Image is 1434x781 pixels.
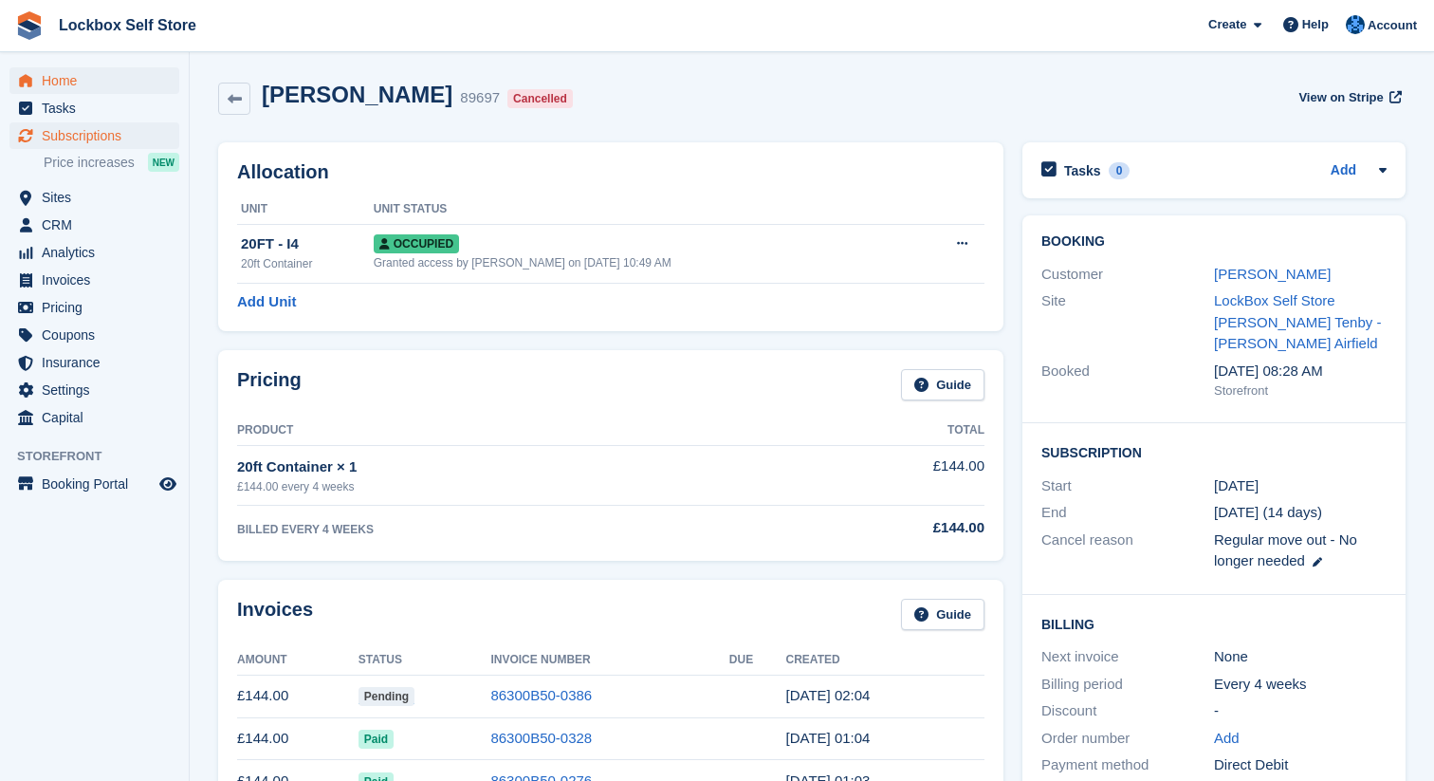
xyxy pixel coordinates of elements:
div: Discount [1041,700,1214,722]
div: Next invoice [1041,646,1214,668]
span: Pricing [42,294,156,321]
span: Invoices [42,267,156,293]
span: Booking Portal [42,471,156,497]
div: Every 4 weeks [1214,674,1387,696]
a: Add [1331,160,1356,182]
div: BILLED EVERY 4 WEEKS [237,521,780,538]
div: Cancelled [507,89,573,108]
span: Insurance [42,349,156,376]
span: Help [1302,15,1329,34]
span: Sites [42,184,156,211]
a: menu [9,471,179,497]
h2: Pricing [237,369,302,400]
th: Unit Status [374,195,912,225]
div: Granted access by [PERSON_NAME] on [DATE] 10:49 AM [374,254,912,271]
img: Naomi Davies [1346,15,1365,34]
div: NEW [148,153,179,172]
div: End [1041,502,1214,524]
a: menu [9,377,179,403]
h2: Invoices [237,599,313,630]
time: 2025-08-04 00:04:56 UTC [786,730,871,746]
img: stora-icon-8386f47178a22dfd0bd8f6a31ec36ba5ce8667c1dd55bd0f319d3a0aa187defe.svg [15,11,44,40]
a: menu [9,122,179,149]
th: Total [780,416,984,446]
h2: [PERSON_NAME] [262,82,452,107]
time: 2025-09-01 01:04:07 UTC [786,687,871,703]
span: Occupied [374,234,459,253]
div: - [1214,700,1387,722]
h2: Tasks [1064,162,1101,179]
a: 86300B50-0328 [490,730,592,746]
span: View on Stripe [1298,88,1383,107]
h2: Subscription [1041,442,1387,461]
a: menu [9,239,179,266]
th: Status [358,645,491,676]
span: Capital [42,404,156,431]
span: Regular move out - No longer needed [1214,531,1357,569]
td: £144.00 [237,717,358,760]
div: 0 [1109,162,1131,179]
div: Cancel reason [1041,530,1214,572]
div: £144.00 [780,517,984,539]
a: menu [9,322,179,348]
h2: Billing [1041,614,1387,633]
th: Unit [237,195,374,225]
span: Settings [42,377,156,403]
div: Booked [1041,361,1214,400]
span: Home [42,67,156,94]
a: Guide [901,599,984,630]
span: Analytics [42,239,156,266]
div: Start [1041,475,1214,497]
div: £144.00 every 4 weeks [237,478,780,495]
a: LockBox Self Store [PERSON_NAME] Tenby - [PERSON_NAME] Airfield [1214,292,1381,351]
th: Product [237,416,780,446]
th: Due [729,645,786,676]
a: Add Unit [237,291,296,313]
span: CRM [42,212,156,238]
a: Lockbox Self Store [51,9,204,41]
a: menu [9,349,179,376]
span: Paid [358,730,394,749]
a: [PERSON_NAME] [1214,266,1331,282]
a: Add [1214,728,1240,750]
a: menu [9,95,179,121]
div: Payment method [1041,754,1214,776]
a: menu [9,294,179,321]
div: 20ft Container [241,255,374,272]
a: menu [9,67,179,94]
th: Created [786,645,984,676]
div: Storefront [1214,381,1387,400]
a: menu [9,267,179,293]
div: 89697 [460,87,500,109]
div: Direct Debit [1214,754,1387,776]
span: Tasks [42,95,156,121]
div: Site [1041,290,1214,355]
div: Billing period [1041,674,1214,696]
span: Price increases [44,154,135,172]
a: Price increases NEW [44,152,179,173]
a: menu [9,404,179,431]
h2: Booking [1041,234,1387,250]
div: 20ft Container × 1 [237,456,780,478]
a: Preview store [156,473,179,495]
td: £144.00 [237,675,358,717]
span: Pending [358,687,414,706]
td: £144.00 [780,445,984,505]
span: Coupons [42,322,156,348]
div: Order number [1041,728,1214,750]
span: Create [1208,15,1246,34]
a: Guide [901,369,984,400]
a: 86300B50-0386 [490,687,592,703]
span: Account [1368,16,1417,35]
div: Customer [1041,264,1214,286]
span: Storefront [17,447,189,466]
span: [DATE] (14 days) [1214,504,1322,520]
th: Amount [237,645,358,676]
th: Invoice Number [490,645,728,676]
a: menu [9,184,179,211]
a: menu [9,212,179,238]
a: View on Stripe [1291,82,1406,113]
div: None [1214,646,1387,668]
div: 20FT - I4 [241,233,374,255]
div: [DATE] 08:28 AM [1214,361,1387,382]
